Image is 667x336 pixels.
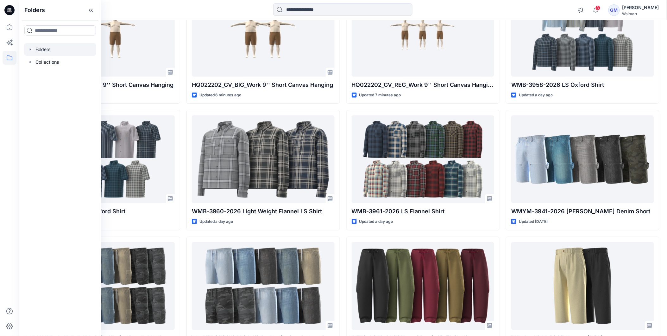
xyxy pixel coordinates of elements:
[32,81,175,89] p: HQ022202_GV_BIG_Work 9'' Short Canvas Hanging
[192,242,335,330] a: WMYM-3892-2026 Pull On Denim Shorts Regular
[352,81,494,89] p: HQ022202_GV_REG_Work 9'' Short Canvas Hanging
[359,92,401,99] p: Updated 7 minutes ago
[199,218,233,225] p: Updated a day ago
[511,242,654,330] a: WMTB-4057-2026 Baggy Fit Chino
[192,81,335,89] p: HQ022202_GV_BIG_Work 9'' Short Canvas Hanging
[608,4,620,16] div: GM
[192,207,335,216] p: WMB-3960-2026 Light Weight Flannel LS Shirt
[519,92,553,99] p: Updated a day ago
[352,242,494,330] a: WMG-4018-2026 Barrel Leg in Twill_Opt 2
[359,218,393,225] p: Updated a day ago
[192,115,335,203] a: WMB-3960-2026 Light Weight Flannel LS Shirt
[511,81,654,89] p: WMB-3958-2026 LS Oxford Shirt
[622,4,659,11] div: [PERSON_NAME]
[32,207,175,216] p: WMB-3959-2026 SS Oxford Shirt
[32,242,175,330] a: WMYM-3891-2026 Pull On Denim Shorts Workwear
[519,218,548,225] p: Updated [DATE]
[595,5,601,10] span: 3
[511,207,654,216] p: WMYM-3941-2026 [PERSON_NAME] Denim Short
[32,115,175,203] a: WMB-3959-2026 SS Oxford Shirt
[199,92,242,99] p: Updated 6 minutes ago
[35,58,59,66] p: Collections
[622,11,659,16] div: Walmart
[511,115,654,203] a: WMYM-3941-2026 Carpenter Denim Short
[352,115,494,203] a: WMB-3961-2026 LS Flannel Shirt
[352,207,494,216] p: WMB-3961-2026 LS Flannel Shirt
